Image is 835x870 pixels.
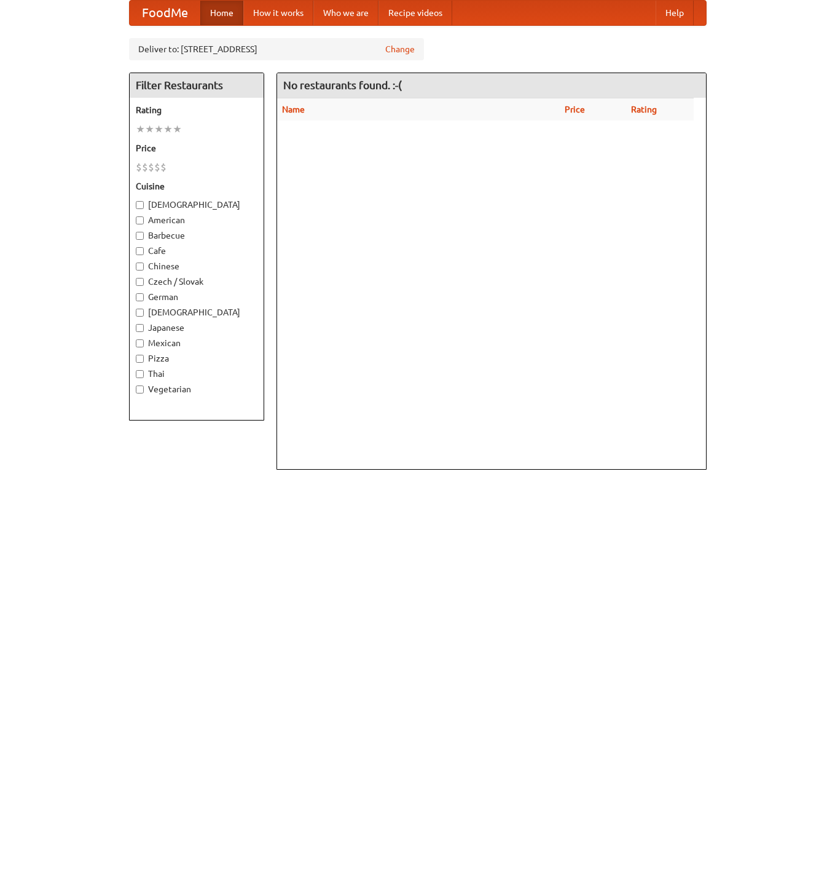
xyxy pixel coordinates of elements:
[163,122,173,136] li: ★
[136,263,144,271] input: Chinese
[136,260,257,272] label: Chinese
[136,309,144,317] input: [DEMOGRAPHIC_DATA]
[385,43,415,55] a: Change
[136,337,257,349] label: Mexican
[136,368,257,380] label: Thai
[283,79,402,91] ng-pluralize: No restaurants found. :-(
[136,383,257,395] label: Vegetarian
[145,122,154,136] li: ★
[142,160,148,174] li: $
[136,386,144,393] input: Vegetarian
[136,278,144,286] input: Czech / Slovak
[154,160,160,174] li: $
[136,352,257,365] label: Pizza
[160,160,167,174] li: $
[378,1,452,25] a: Recipe videos
[136,293,144,301] input: German
[136,229,257,242] label: Barbecue
[243,1,313,25] a: How it works
[136,355,144,363] input: Pizza
[200,1,243,25] a: Home
[136,104,257,116] h5: Rating
[130,73,264,98] h4: Filter Restaurants
[136,291,257,303] label: German
[136,324,144,332] input: Japanese
[136,160,142,174] li: $
[136,216,144,224] input: American
[136,275,257,288] label: Czech / Slovak
[136,214,257,226] label: American
[173,122,182,136] li: ★
[136,370,144,378] input: Thai
[136,245,257,257] label: Cafe
[136,142,257,154] h5: Price
[656,1,694,25] a: Help
[136,180,257,192] h5: Cuisine
[129,38,424,60] div: Deliver to: [STREET_ADDRESS]
[136,232,144,240] input: Barbecue
[565,105,585,114] a: Price
[136,322,257,334] label: Japanese
[313,1,378,25] a: Who we are
[136,306,257,318] label: [DEMOGRAPHIC_DATA]
[136,199,257,211] label: [DEMOGRAPHIC_DATA]
[136,122,145,136] li: ★
[631,105,657,114] a: Rating
[136,247,144,255] input: Cafe
[154,122,163,136] li: ★
[130,1,200,25] a: FoodMe
[136,201,144,209] input: [DEMOGRAPHIC_DATA]
[282,105,305,114] a: Name
[136,339,144,347] input: Mexican
[148,160,154,174] li: $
